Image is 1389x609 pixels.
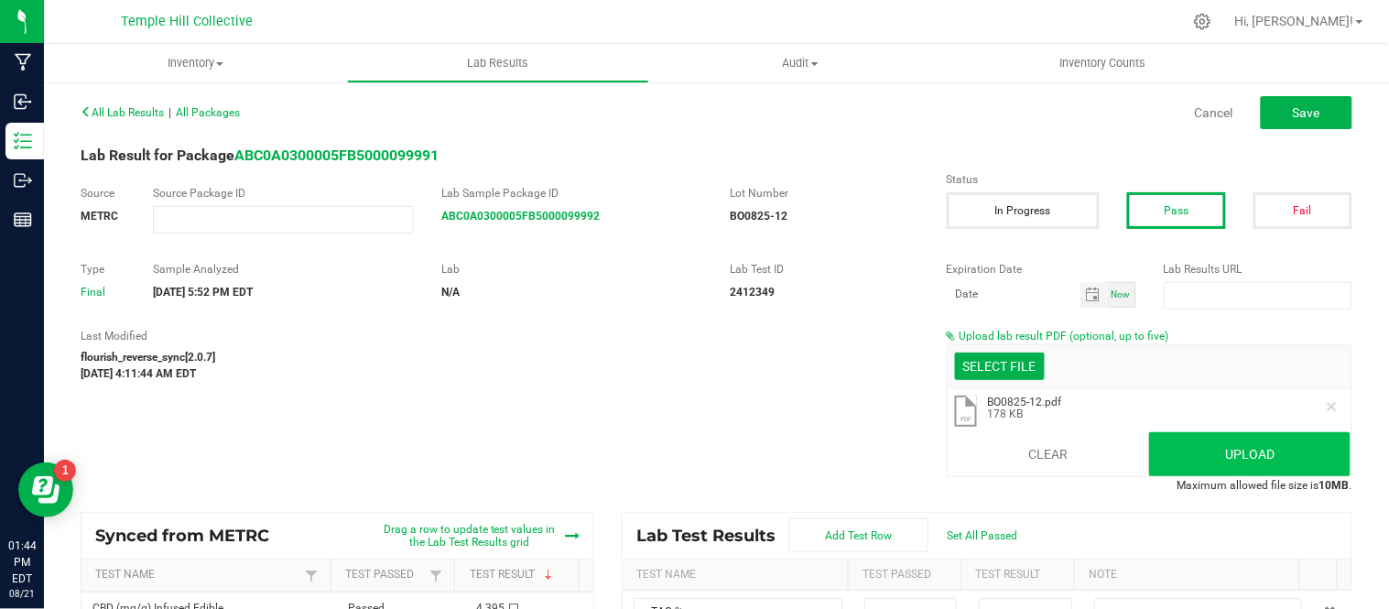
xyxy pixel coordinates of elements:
div: Manage settings [1191,13,1214,30]
strong: 10MB [1319,479,1350,492]
label: Lab Results URL [1164,261,1353,277]
a: Test NameSortable [95,568,300,582]
span: Maximum allowed file size is . [1177,479,1352,492]
span: Save [1293,105,1320,120]
th: Test Result [961,560,1074,591]
span: Lab Test Results [636,526,789,546]
strong: flourish_reverse_sync[2.0.7] [81,351,215,364]
input: NO DATA FOUND [154,207,413,233]
button: In Progress [947,192,1100,229]
span: .pdf [960,416,972,423]
a: ABC0A0300005FB5000099992 [441,210,600,223]
inline-svg: Manufacturing [14,53,32,71]
span: Hi, [PERSON_NAME]! [1235,14,1354,28]
button: Save [1261,96,1352,129]
p: 08/21 [8,587,36,601]
label: Lab [441,261,702,277]
iframe: Resource center [18,462,73,517]
a: Filter [425,564,447,587]
p: 01:44 PM EDT [8,538,36,587]
button: Remove [1325,399,1340,414]
inline-svg: Inventory [14,132,32,150]
button: Add Test Row [789,518,928,552]
span: Synced from METRC [95,526,283,546]
strong: BO0825-12 [730,210,787,223]
inline-svg: Reports [14,211,32,229]
button: Fail [1253,192,1352,229]
span: Set All Passed [947,529,1017,542]
button: Pass [1127,192,1226,229]
iframe: Resource center unread badge [54,460,76,482]
span: BO0825-12.pdf [988,396,1062,408]
a: Filter [300,564,322,587]
label: Lot Number [730,185,919,201]
a: Audit [649,44,952,82]
span: Inventory Counts [1036,55,1171,71]
span: All Lab Results [81,106,164,119]
strong: [DATE] 4:11:44 AM EDT [81,367,196,380]
a: Test PassedSortable [345,568,425,582]
span: Upload lab result PDF (optional, up to five) [960,330,1169,343]
label: Lab Test ID [730,261,919,277]
strong: METRC [81,210,118,223]
input: Date [947,282,1080,305]
label: Last Modified [81,328,919,344]
label: Type [81,261,125,277]
label: Sample Analyzed [153,261,414,277]
span: Now [1112,289,1131,299]
a: Lab Results [347,44,650,82]
span: Drag a row to update test values in the Lab Test Results grid [378,523,560,549]
label: Source [81,185,125,201]
button: Upload [1149,432,1351,476]
inline-svg: Inbound [14,92,32,111]
span: All Packages [176,106,240,119]
span: Inventory [44,55,347,71]
span: 178 KB [988,408,1062,419]
th: Note [1074,560,1299,591]
span: | [168,106,171,119]
span: Lab Result for Package [81,147,439,164]
span: Audit [650,55,951,71]
a: ABC0A0300005FB5000099991 [234,147,439,164]
strong: N/A [441,286,460,299]
span: Temple Hill Collective [121,14,253,29]
strong: 2412349 [730,286,775,299]
label: Expiration Date [947,261,1136,277]
th: Test Passed [848,560,960,591]
div: Final [81,284,125,300]
span: Lab Results [442,55,553,71]
label: Status [947,171,1352,188]
a: Inventory [44,44,347,82]
span: Toggle calendar [1080,282,1107,308]
strong: [DATE] 5:52 PM EDT [153,286,253,299]
th: Test Name [623,560,848,591]
a: Inventory Counts [952,44,1255,82]
label: Source Package ID [153,185,414,201]
span: Sortable [541,568,556,582]
a: Test ResultSortable [470,568,572,582]
button: Clear [948,432,1150,476]
div: Select file [955,353,1045,380]
inline-svg: Outbound [14,171,32,190]
a: Cancel [1195,103,1233,122]
label: Lab Sample Package ID [441,185,702,201]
